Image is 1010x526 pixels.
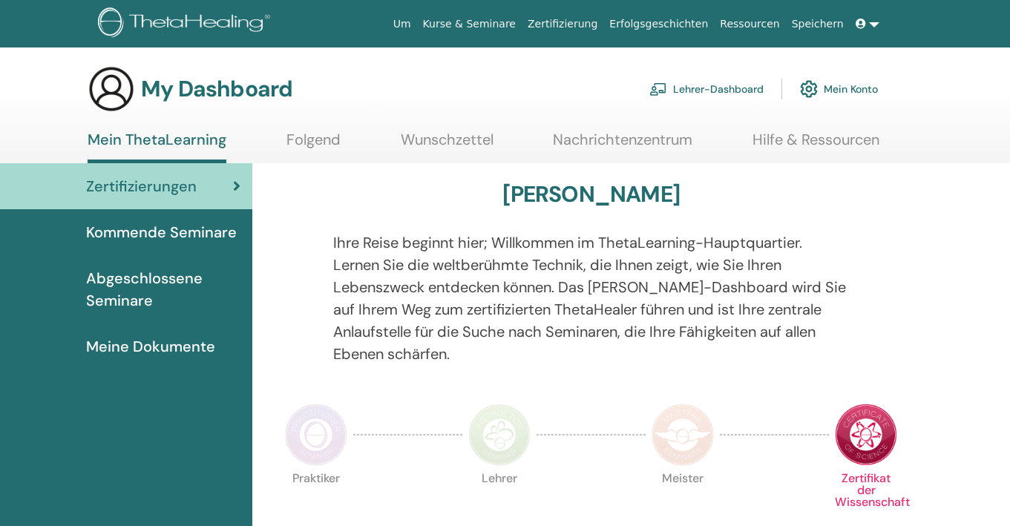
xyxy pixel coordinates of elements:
span: Abgeschlossene Seminare [86,267,240,312]
h3: My Dashboard [141,76,292,102]
span: Meine Dokumente [86,335,215,358]
img: generic-user-icon.jpg [88,65,135,113]
span: Kommende Seminare [86,221,237,243]
img: logo.png [98,7,275,41]
a: Zertifizierung [522,10,603,38]
img: chalkboard-teacher.svg [649,82,667,96]
a: Kurse & Seminare [417,10,522,38]
p: Ihre Reise beginnt hier; Willkommen im ThetaLearning-Hauptquartier. Lernen Sie die weltberühmte T... [333,231,850,365]
a: Nachrichtenzentrum [553,131,692,160]
a: Um [387,10,417,38]
a: Lehrer-Dashboard [649,73,764,105]
img: cog.svg [800,76,818,102]
h3: [PERSON_NAME] [502,181,680,208]
a: Ressourcen [714,10,785,38]
a: Wunschzettel [401,131,493,160]
img: Instructor [468,404,531,466]
span: Zertifizierungen [86,175,197,197]
a: Hilfe & Ressourcen [752,131,879,160]
img: Master [652,404,714,466]
a: Mein Konto [800,73,878,105]
img: Certificate of Science [835,404,897,466]
a: Speichern [786,10,850,38]
a: Mein ThetaLearning [88,131,226,163]
img: Practitioner [285,404,347,466]
a: Erfolgsgeschichten [603,10,714,38]
a: Folgend [286,131,341,160]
